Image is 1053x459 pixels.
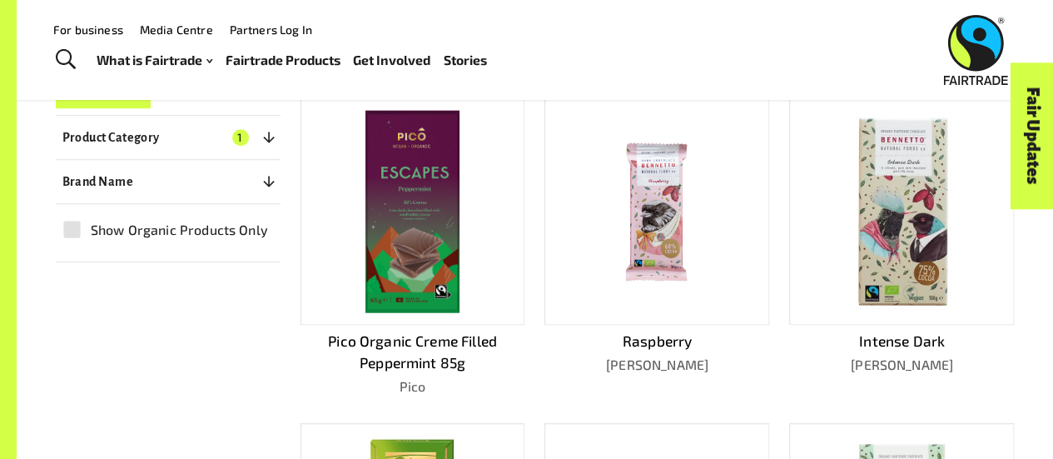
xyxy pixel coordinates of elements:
a: For business [53,22,123,37]
a: Intense Dark[PERSON_NAME] [789,98,1014,397]
span: Show Organic Products Only [91,220,268,240]
p: Brand Name [62,172,134,192]
p: Raspberry [544,331,769,352]
p: Pico [301,377,525,397]
a: Media Centre [140,22,213,37]
button: Brand Name [56,167,281,197]
a: Stories [444,48,487,72]
a: Pico Organic Creme Filled Peppermint 85gPico [301,98,525,397]
p: Intense Dark [789,331,1014,352]
a: What is Fairtrade [97,48,212,72]
a: Toggle Search [45,39,86,81]
img: Fairtrade Australia New Zealand logo [944,15,1008,85]
a: Partners Log In [230,22,312,37]
a: Raspberry[PERSON_NAME] [544,98,769,397]
p: [PERSON_NAME] [544,355,769,375]
a: Fairtrade Products [225,48,340,72]
p: [PERSON_NAME] [789,355,1014,375]
p: Pico Organic Creme Filled Peppermint 85g [301,331,525,374]
button: Product Category [56,122,281,152]
a: Get Involved [353,48,430,72]
span: 1 [232,129,249,146]
p: Product Category [62,127,160,147]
